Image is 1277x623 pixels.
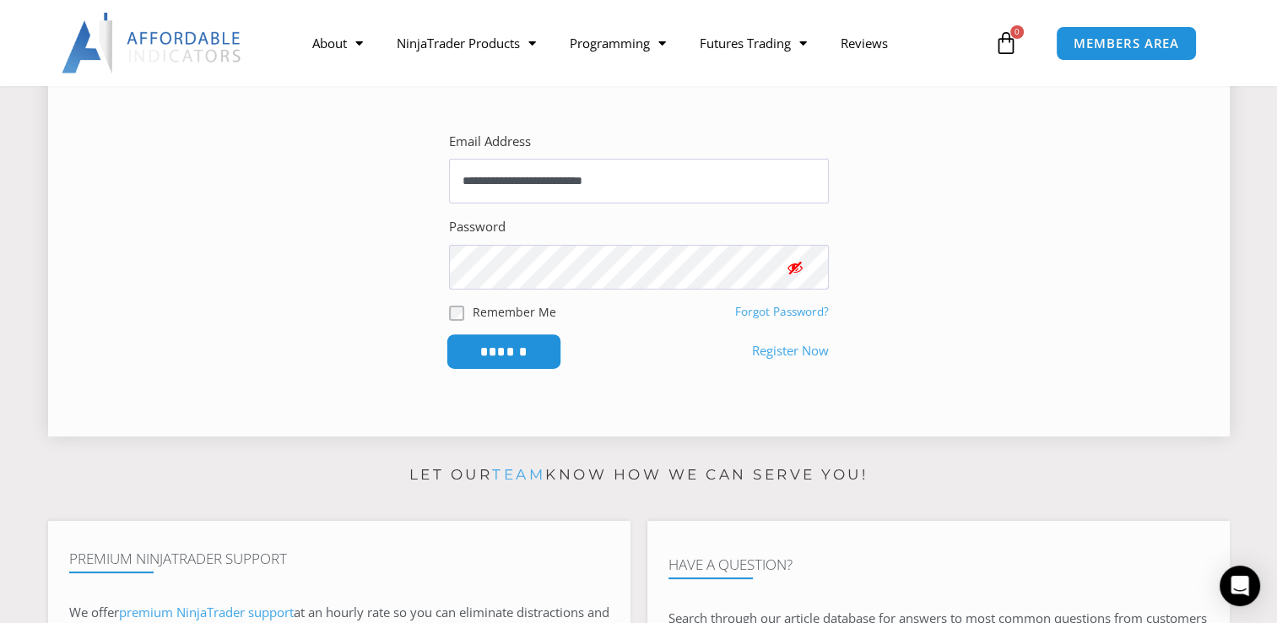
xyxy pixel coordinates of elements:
label: Remember Me [473,303,556,321]
div: Open Intercom Messenger [1220,566,1260,606]
a: team [492,466,545,483]
a: premium NinjaTrader support [119,604,294,620]
a: MEMBERS AREA [1056,26,1197,61]
p: Let our know how we can serve you! [48,462,1230,489]
label: Password [449,215,506,239]
button: Show password [761,245,829,290]
a: Programming [553,24,683,62]
nav: Menu [295,24,990,62]
a: NinjaTrader Products [380,24,553,62]
a: Forgot Password? [735,304,829,319]
a: About [295,24,380,62]
a: Reviews [824,24,905,62]
a: Register Now [752,339,829,363]
a: Futures Trading [683,24,824,62]
span: MEMBERS AREA [1074,37,1179,50]
label: Email Address [449,130,531,154]
span: 0 [1010,25,1024,39]
img: LogoAI | Affordable Indicators – NinjaTrader [62,13,243,73]
a: 0 [969,19,1043,68]
h4: Have A Question? [668,556,1209,573]
h4: Premium NinjaTrader Support [69,550,609,567]
span: We offer [69,604,119,620]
